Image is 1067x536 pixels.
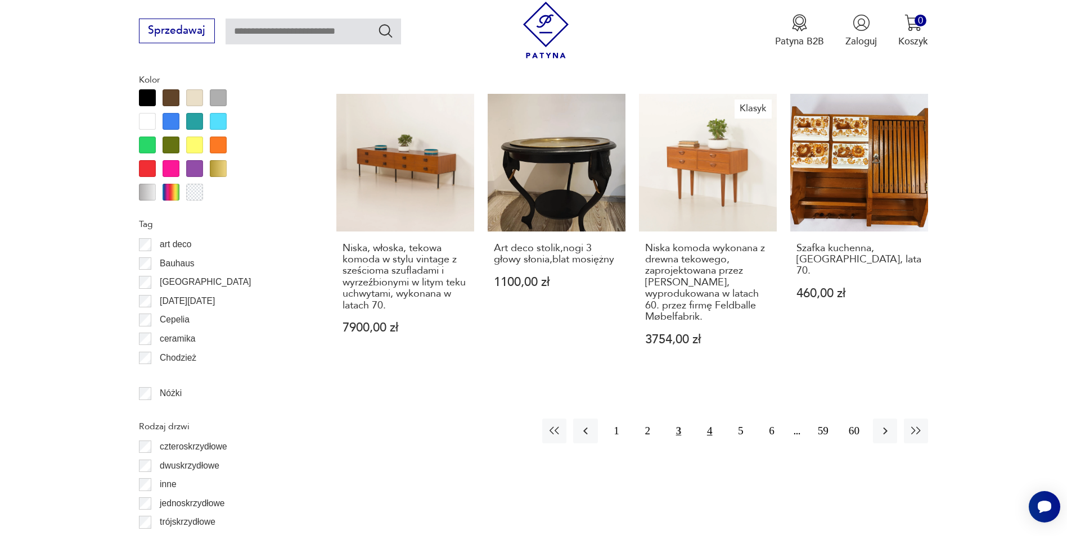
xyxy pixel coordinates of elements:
[759,419,784,443] button: 6
[343,322,468,334] p: 7900,00 zł
[160,351,196,365] p: Chodzież
[791,14,808,31] img: Ikona medalu
[139,72,304,87] p: Kolor
[636,419,660,443] button: 2
[811,419,835,443] button: 59
[775,14,824,48] button: Patyna B2B
[160,237,191,252] p: art deco
[139,27,215,36] a: Sprzedawaj
[697,419,722,443] button: 4
[667,419,691,443] button: 3
[796,288,922,299] p: 460,00 zł
[160,477,176,492] p: inne
[139,217,304,231] p: Tag
[160,294,215,308] p: [DATE][DATE]
[904,14,922,31] img: Ikona koszyka
[160,515,215,529] p: trójskrzydłowe
[790,94,928,371] a: Szafka kuchenna, Włocławek, lata 70.Szafka kuchenna, [GEOGRAPHIC_DATA], lata 70.460,00 zł
[775,14,824,48] a: Ikona medaluPatyna B2B
[160,312,190,327] p: Cepelia
[343,243,468,311] h3: Niska, włoska, tekowa komoda w stylu vintage z sześcioma szufladami i wyrzeźbionymi w litym teku ...
[915,15,926,26] div: 0
[845,14,877,48] button: Zaloguj
[494,276,619,288] p: 1100,00 zł
[160,331,195,346] p: ceramika
[728,419,753,443] button: 5
[605,419,629,443] button: 1
[377,22,394,39] button: Szukaj
[160,496,224,511] p: jednoskrzydłowe
[160,439,227,454] p: czteroskrzydłowe
[160,275,251,289] p: [GEOGRAPHIC_DATA]
[139,419,304,434] p: Rodzaj drzwi
[488,94,625,371] a: Art deco stolik,nogi 3 głowy słonia,blat mosiężnyArt deco stolik,nogi 3 głowy słonia,blat mosiężn...
[796,243,922,277] h3: Szafka kuchenna, [GEOGRAPHIC_DATA], lata 70.
[853,14,870,31] img: Ikonka użytkownika
[160,369,193,384] p: Ćmielów
[842,419,866,443] button: 60
[139,19,215,43] button: Sprzedawaj
[645,243,771,323] h3: Niska komoda wykonana z drewna tekowego, zaprojektowana przez [PERSON_NAME], wyprodukowana w lata...
[845,35,877,48] p: Zaloguj
[336,94,474,371] a: Niska, włoska, tekowa komoda w stylu vintage z sześcioma szufladami i wyrzeźbionymi w litym teku ...
[898,35,928,48] p: Koszyk
[898,14,928,48] button: 0Koszyk
[160,458,219,473] p: dwuskrzydłowe
[517,2,574,58] img: Patyna - sklep z meblami i dekoracjami vintage
[639,94,777,371] a: KlasykNiska komoda wykonana z drewna tekowego, zaprojektowana przez Kaia Kristiansena, wyprodukow...
[160,256,195,271] p: Bauhaus
[1029,491,1060,523] iframe: Smartsupp widget button
[645,334,771,346] p: 3754,00 zł
[775,35,824,48] p: Patyna B2B
[494,243,619,266] h3: Art deco stolik,nogi 3 głowy słonia,blat mosiężny
[160,386,182,401] p: Nóżki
